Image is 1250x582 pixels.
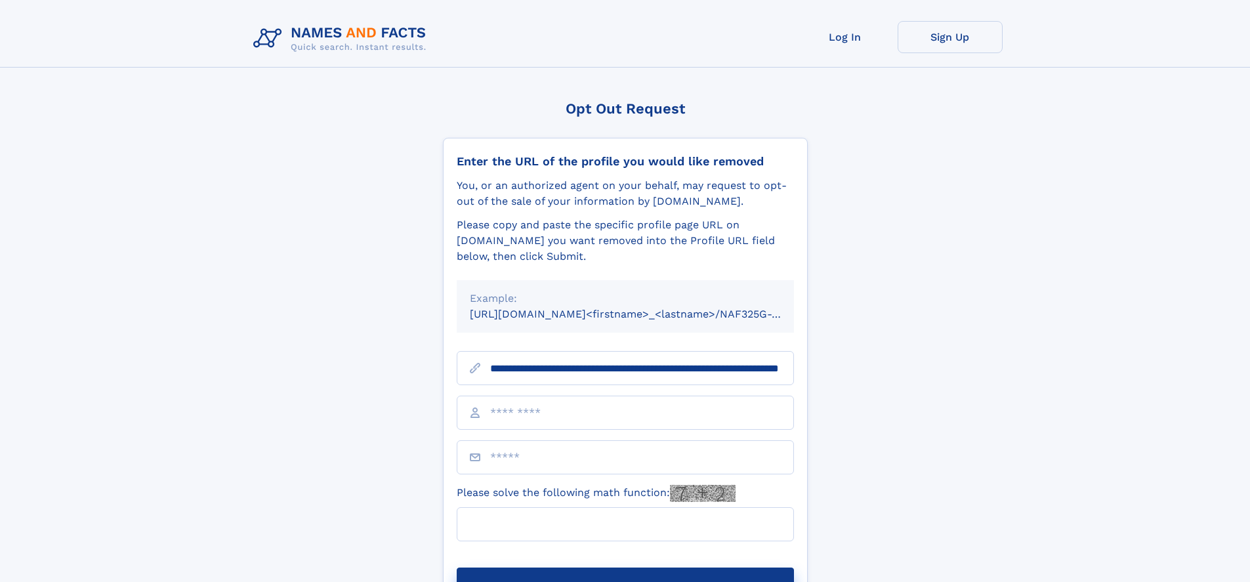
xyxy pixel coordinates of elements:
[457,154,794,169] div: Enter the URL of the profile you would like removed
[470,291,781,306] div: Example:
[470,308,819,320] small: [URL][DOMAIN_NAME]<firstname>_<lastname>/NAF325G-xxxxxxxx
[793,21,898,53] a: Log In
[443,100,808,117] div: Opt Out Request
[457,485,736,502] label: Please solve the following math function:
[457,178,794,209] div: You, or an authorized agent on your behalf, may request to opt-out of the sale of your informatio...
[248,21,437,56] img: Logo Names and Facts
[457,217,794,264] div: Please copy and paste the specific profile page URL on [DOMAIN_NAME] you want removed into the Pr...
[898,21,1003,53] a: Sign Up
